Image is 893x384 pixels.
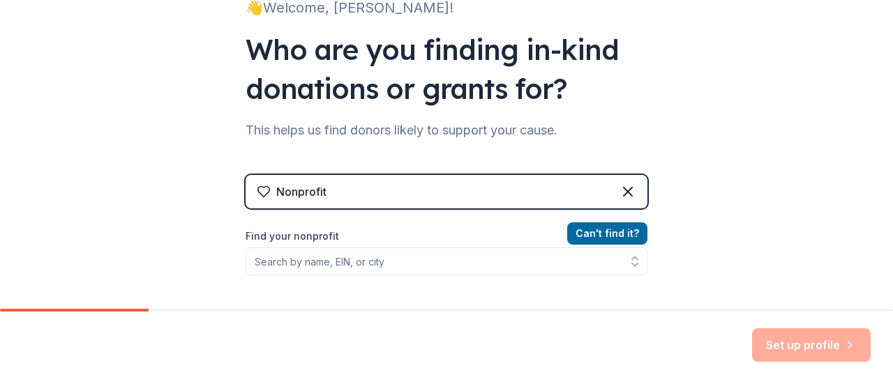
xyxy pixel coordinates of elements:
[276,183,327,200] div: Nonprofit
[246,119,647,141] div: This helps us find donors likely to support your cause.
[246,247,647,275] input: Search by name, EIN, or city
[246,228,647,245] label: Find your nonprofit
[567,222,647,245] button: Can't find it?
[246,30,647,108] div: Who are you finding in-kind donations or grants for?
